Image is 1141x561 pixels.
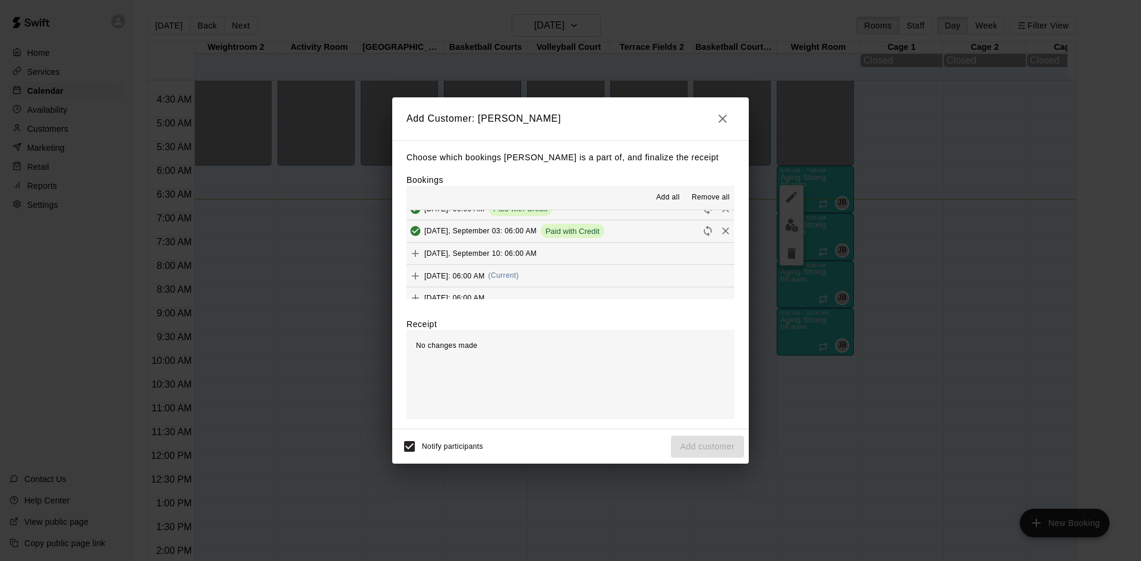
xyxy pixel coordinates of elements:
span: Add [406,248,424,257]
span: [DATE]: 06:00 AM [424,294,485,302]
span: [DATE], September 03: 06:00 AM [424,227,537,235]
span: Add [406,271,424,280]
button: Add[DATE]: 06:00 AM [406,287,735,309]
button: Add all [649,188,687,207]
span: Remove all [692,192,730,204]
span: Add [406,293,424,302]
span: [DATE], September 10: 06:00 AM [424,249,537,257]
button: Remove all [687,188,735,207]
span: Remove [717,204,735,213]
h2: Add Customer: [PERSON_NAME] [392,97,749,140]
button: Added & Paid [406,222,424,240]
span: (Current) [488,271,519,280]
span: Remove [717,226,735,235]
p: Choose which bookings [PERSON_NAME] is a part of, and finalize the receipt [406,150,735,165]
span: Reschedule [699,204,717,213]
span: Notify participants [422,443,483,451]
span: [DATE]: 06:00 AM [424,271,485,280]
label: Bookings [406,175,443,185]
button: Add[DATE], September 10: 06:00 AM [406,243,735,265]
button: Add[DATE]: 06:00 AM(Current) [406,265,735,287]
span: Reschedule [699,226,717,235]
button: Added & Paid[DATE], September 03: 06:00 AMPaid with CreditRescheduleRemove [406,220,735,242]
span: Add all [656,192,680,204]
span: Paid with Credit [541,227,604,236]
span: No changes made [416,341,477,350]
label: Receipt [406,318,437,330]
